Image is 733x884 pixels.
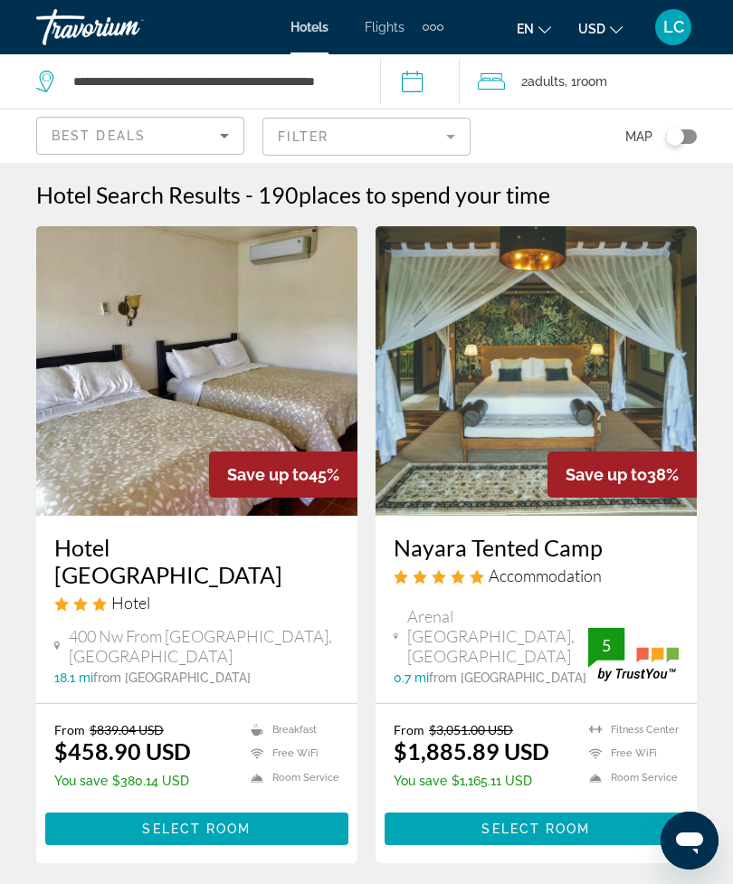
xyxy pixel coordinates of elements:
span: Best Deals [52,128,146,143]
span: Room [576,74,607,89]
div: 5 star Accommodation [394,566,679,585]
li: Room Service [580,770,679,785]
div: 38% [547,452,697,498]
button: Extra navigation items [423,13,443,42]
button: Filter [262,117,471,157]
span: You save [394,774,447,788]
span: Save up to [227,465,309,484]
ins: $1,885.89 USD [394,737,549,765]
span: Hotel [111,593,150,613]
span: 400 Nw From [GEOGRAPHIC_DATA], [GEOGRAPHIC_DATA] [69,626,339,666]
img: Hotel image [376,226,697,516]
a: Select Room [385,816,688,836]
a: Hotel [GEOGRAPHIC_DATA] [54,534,339,588]
span: LC [663,18,684,36]
button: User Menu [650,8,697,46]
span: from [GEOGRAPHIC_DATA] [93,670,251,685]
span: Adults [528,74,565,89]
div: 5 [588,634,624,656]
span: You save [54,774,108,788]
span: Accommodation [489,566,602,585]
span: places to spend your time [299,181,550,208]
span: Map [625,124,652,149]
span: Select Room [481,822,590,836]
div: 45% [209,452,357,498]
span: 18.1 mi [54,670,93,685]
div: 3 star Hotel [54,593,339,613]
a: Travorium [36,4,217,51]
h1: Hotel Search Results [36,181,241,208]
span: Select Room [142,822,251,836]
a: Nayara Tented Camp [394,534,679,561]
del: $839.04 USD [90,722,164,737]
li: Fitness Center [580,722,679,737]
span: From [54,722,85,737]
span: 2 [521,69,565,94]
del: $3,051.00 USD [429,722,513,737]
span: en [517,22,534,36]
mat-select: Sort by [52,125,229,147]
span: From [394,722,424,737]
ins: $458.90 USD [54,737,191,765]
a: Hotels [290,20,328,34]
li: Free WiFi [242,746,339,762]
span: Save up to [566,465,647,484]
span: 0.7 mi [394,670,429,685]
button: Select Room [385,813,688,845]
li: Breakfast [242,722,339,737]
a: Flights [365,20,405,34]
button: Select Room [45,813,348,845]
iframe: Button to launch messaging window [661,812,719,870]
button: Travelers: 2 adults, 0 children [460,54,733,109]
span: Arenal [GEOGRAPHIC_DATA], [GEOGRAPHIC_DATA] [407,606,588,666]
p: $1,165.11 USD [394,774,549,788]
li: Free WiFi [580,746,679,762]
img: trustyou-badge.svg [588,628,679,681]
span: - [245,181,253,208]
p: $380.14 USD [54,774,191,788]
h2: 190 [258,181,550,208]
li: Room Service [242,770,339,785]
span: , 1 [565,69,607,94]
a: Select Room [45,816,348,836]
button: Toggle map [652,128,697,145]
button: Change language [517,15,551,42]
img: Hotel image [36,226,357,516]
button: Change currency [578,15,623,42]
span: USD [578,22,605,36]
button: Check-in date: Sep 19, 2025 Check-out date: Sep 22, 2025 [380,54,461,109]
span: from [GEOGRAPHIC_DATA] [429,670,586,685]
